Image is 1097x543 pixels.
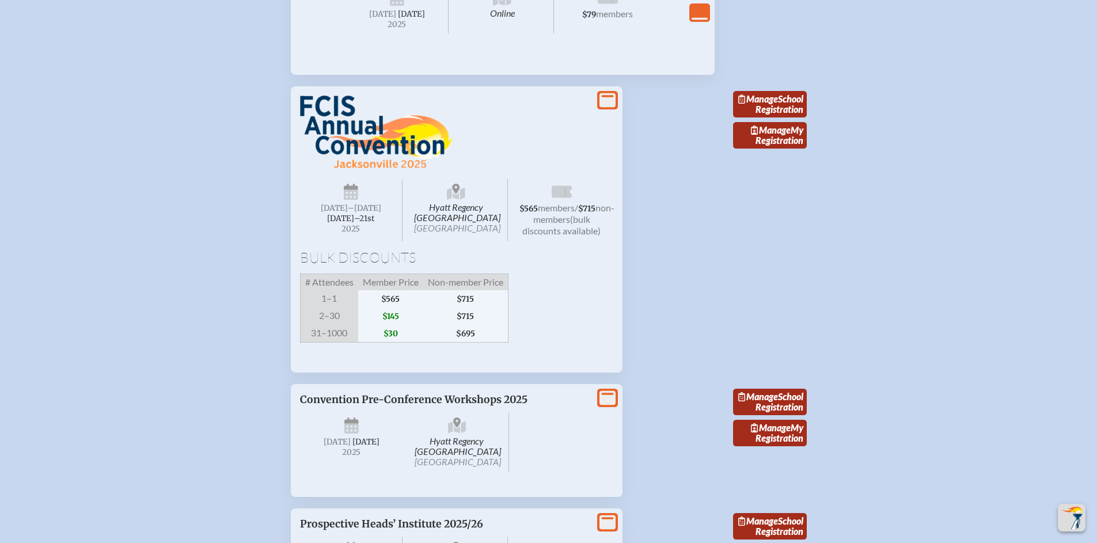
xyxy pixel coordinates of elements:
[300,325,358,343] span: 31–1000
[309,225,393,233] span: 2025
[321,203,348,213] span: [DATE]
[369,9,396,19] span: [DATE]
[300,274,358,291] span: # Attendees
[300,96,453,169] img: FCIS Convention 2025
[1060,506,1083,529] img: To the top
[398,9,425,19] span: [DATE]
[751,422,791,433] span: Manage
[423,325,508,343] span: $695
[1058,504,1085,531] button: Scroll Top
[358,274,423,291] span: Member Price
[522,214,601,236] span: (bulk discounts available)
[405,413,509,472] span: Hyatt Regency [GEOGRAPHIC_DATA]
[300,307,358,325] span: 2–30
[300,290,358,307] span: 1–1
[738,93,778,104] span: Manage
[414,222,500,233] span: [GEOGRAPHIC_DATA]
[733,122,807,149] a: ManageMy Registration
[309,448,394,457] span: 2025
[582,10,596,20] span: $79
[575,202,578,213] span: /
[348,203,381,213] span: –[DATE]
[423,274,508,291] span: Non-member Price
[733,420,807,446] a: ManageMy Registration
[733,91,807,117] a: ManageSchool Registration
[358,290,423,307] span: $565
[405,179,508,241] span: Hyatt Regency [GEOGRAPHIC_DATA]
[300,250,613,264] h1: Bulk Discounts
[738,391,778,402] span: Manage
[415,456,501,467] span: [GEOGRAPHIC_DATA]
[300,518,483,530] span: Prospective Heads’ Institute 2025/26
[738,515,778,526] span: Manage
[596,8,633,19] span: members
[355,20,439,29] span: 2025
[327,214,374,223] span: [DATE]–⁠21st
[751,124,791,135] span: Manage
[519,204,538,214] span: $565
[324,437,351,447] span: [DATE]
[533,202,614,225] span: non-members
[733,389,807,415] a: ManageSchool Registration
[300,393,527,406] span: Convention Pre-Conference Workshops 2025
[733,513,807,540] a: ManageSchool Registration
[538,202,575,213] span: members
[358,325,423,343] span: $30
[578,204,595,214] span: $715
[358,307,423,325] span: $145
[423,290,508,307] span: $715
[352,437,379,447] span: [DATE]
[423,307,508,325] span: $715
